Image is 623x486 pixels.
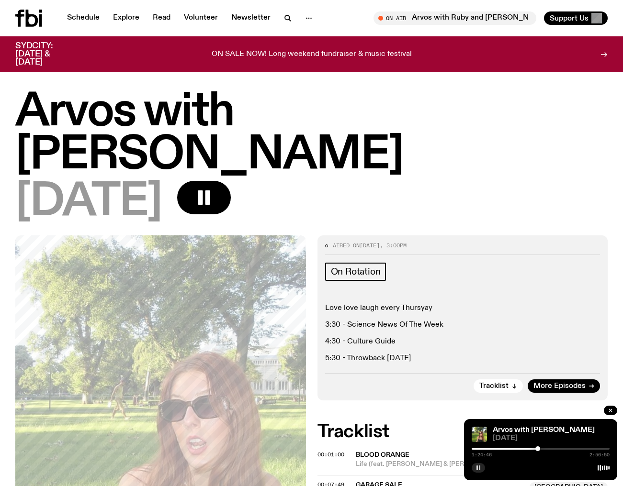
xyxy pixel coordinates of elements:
button: Tracklist [474,379,523,393]
p: 5:30 - Throwback [DATE] [325,354,600,363]
span: 2:56:50 [589,453,610,457]
span: Support Us [550,14,589,22]
span: Life (feat. [PERSON_NAME] & [PERSON_NAME] Dos [PERSON_NAME]) [356,460,608,469]
span: , 3:00pm [380,242,407,249]
p: 4:30 - Culture Guide [325,337,600,346]
p: ON SALE NOW! Long weekend fundraiser & music festival [212,50,412,59]
a: Read [147,11,176,25]
a: On Rotation [325,263,386,281]
span: [DATE] [360,242,380,249]
span: 1:24:46 [472,453,492,457]
button: On AirArvos with Ruby and [PERSON_NAME] [374,11,536,25]
span: [DATE] [493,435,610,442]
a: Explore [107,11,145,25]
span: Aired on [333,242,360,249]
a: Volunteer [178,11,224,25]
a: Arvos with [PERSON_NAME] [493,426,595,434]
span: [DATE] [15,181,162,224]
a: Newsletter [226,11,276,25]
h1: Arvos with [PERSON_NAME] [15,91,608,177]
p: 3:30 - Science News Of The Week [325,320,600,330]
span: More Episodes [533,383,586,390]
a: More Episodes [528,379,600,393]
button: 00:01:00 [317,452,344,457]
h2: Tracklist [317,423,608,441]
h3: SYDCITY: [DATE] & [DATE] [15,42,77,66]
span: Tracklist [479,383,509,390]
button: Support Us [544,11,608,25]
p: Love love laugh every Thursyay [325,304,600,313]
span: 00:01:00 [317,451,344,458]
a: Schedule [61,11,105,25]
img: Lizzie Bowles is sitting in a bright green field of grass, with dark sunglasses and a black top. ... [472,427,487,442]
span: Blood Orange [356,452,409,458]
span: On Rotation [331,266,381,277]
